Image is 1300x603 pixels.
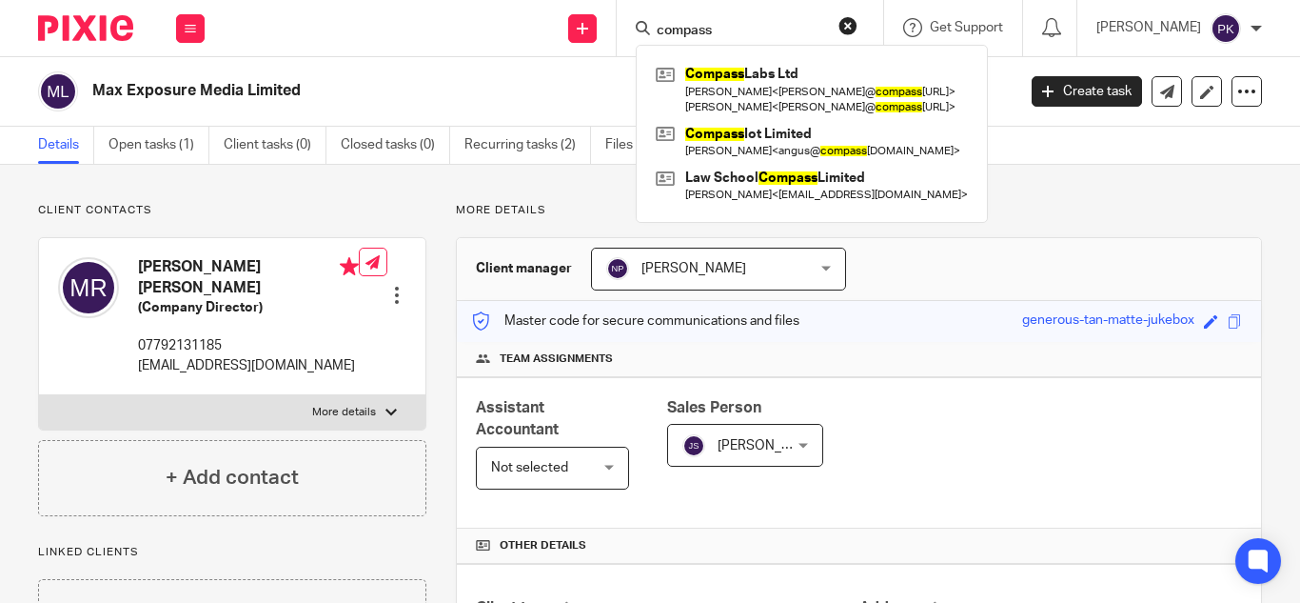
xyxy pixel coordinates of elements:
img: svg%3E [1211,13,1241,44]
img: svg%3E [38,71,78,111]
span: [PERSON_NAME] [718,439,822,452]
button: Clear [838,16,857,35]
i: Primary [340,257,359,276]
span: Not selected [491,461,568,474]
p: Master code for secure communications and files [471,312,799,331]
a: Create task [1032,76,1142,107]
p: 07792131185 [138,336,359,355]
img: svg%3E [682,434,705,457]
a: Recurring tasks (2) [464,127,591,164]
span: [PERSON_NAME] [641,262,746,275]
span: Sales Person [667,400,761,415]
input: Search [655,23,826,40]
p: More details [456,203,1262,218]
h4: [PERSON_NAME] [PERSON_NAME] [138,257,359,298]
img: svg%3E [58,257,119,318]
a: Details [38,127,94,164]
span: Other details [500,538,586,553]
a: Client tasks (0) [224,127,326,164]
div: generous-tan-matte-jukebox [1022,311,1194,332]
p: [EMAIL_ADDRESS][DOMAIN_NAME] [138,356,359,375]
span: Assistant Accountant [476,400,559,437]
p: [PERSON_NAME] [1096,18,1201,37]
a: Open tasks (1) [108,127,209,164]
h2: Max Exposure Media Limited [92,81,821,101]
p: Client contacts [38,203,426,218]
img: svg%3E [606,257,629,280]
p: Linked clients [38,545,426,560]
a: Closed tasks (0) [341,127,450,164]
h5: (Company Director) [138,298,359,317]
span: Get Support [930,21,1003,34]
p: More details [312,405,376,420]
a: Files [605,127,648,164]
span: Team assignments [500,352,613,367]
h3: Client manager [476,259,572,278]
h4: + Add contact [166,463,299,492]
img: Pixie [38,15,133,41]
